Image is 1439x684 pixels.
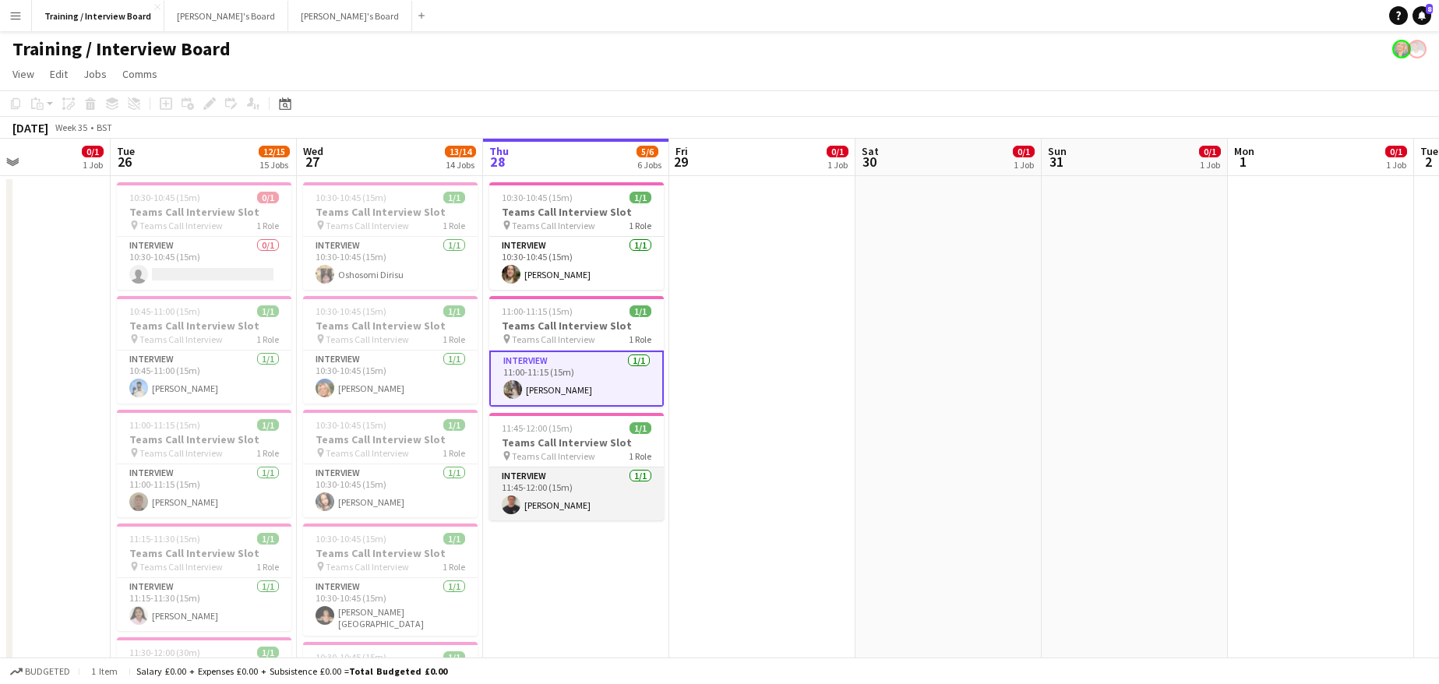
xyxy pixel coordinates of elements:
span: 10:30-10:45 (15m) [502,192,573,203]
div: 6 Jobs [637,159,661,171]
span: 1/1 [257,419,279,431]
h3: Teams Call Interview Slot [489,435,664,450]
div: 1 Job [1386,159,1406,171]
span: 1/1 [257,305,279,317]
span: Thu [489,144,509,158]
span: 12/15 [259,146,290,157]
span: 1/1 [443,533,465,545]
span: 1/1 [257,647,279,658]
span: 1/1 [257,533,279,545]
span: Comms [122,67,157,81]
div: [DATE] [12,120,48,136]
h1: Training / Interview Board [12,37,231,61]
span: 1 Role [256,333,279,345]
div: 11:00-11:15 (15m)1/1Teams Call Interview Slot Teams Call Interview1 RoleInterview1/111:00-11:15 (... [489,296,664,407]
span: 0/1 [1385,146,1407,157]
a: Edit [44,64,74,84]
span: Teams Call Interview [512,450,595,462]
div: 11:00-11:15 (15m)1/1Teams Call Interview Slot Teams Call Interview1 RoleInterview1/111:00-11:15 (... [117,410,291,517]
span: 31 [1046,153,1067,171]
span: 1/1 [630,422,651,434]
app-card-role: Interview1/111:45-12:00 (15m)[PERSON_NAME] [489,467,664,520]
h3: Teams Call Interview Slot [117,205,291,219]
div: 1 Job [827,159,848,171]
span: Teams Call Interview [139,220,223,231]
span: Teams Call Interview [326,561,409,573]
span: 11:15-11:30 (15m) [129,533,200,545]
app-card-role: Interview0/110:30-10:45 (15m) [117,237,291,290]
app-job-card: 10:30-10:45 (15m)0/1Teams Call Interview Slot Teams Call Interview1 RoleInterview0/110:30-10:45 (... [117,182,291,290]
span: Teams Call Interview [139,333,223,345]
span: 26 [115,153,135,171]
span: 10:30-10:45 (15m) [316,651,386,663]
span: 1/1 [630,305,651,317]
span: Tue [117,144,135,158]
span: Teams Call Interview [512,333,595,345]
span: Teams Call Interview [139,561,223,573]
app-card-role: Interview1/111:15-11:30 (15m)[PERSON_NAME] [117,578,291,631]
app-job-card: 11:45-12:00 (15m)1/1Teams Call Interview Slot Teams Call Interview1 RoleInterview1/111:45-12:00 (... [489,413,664,520]
span: 10:45-11:00 (15m) [129,305,200,317]
span: 1/1 [443,192,465,203]
span: 0/1 [1013,146,1035,157]
a: 8 [1413,6,1431,25]
a: Jobs [77,64,113,84]
span: 1/1 [443,419,465,431]
span: 1 Role [443,333,465,345]
app-card-role: Interview1/110:30-10:45 (15m)[PERSON_NAME] [303,464,478,517]
button: Training / Interview Board [32,1,164,31]
h3: Teams Call Interview Slot [117,432,291,446]
app-card-role: Interview1/110:30-10:45 (15m)[PERSON_NAME] [489,237,664,290]
span: 10:30-10:45 (15m) [316,305,386,317]
span: 0/1 [257,192,279,203]
app-job-card: 10:30-10:45 (15m)1/1Teams Call Interview Slot Teams Call Interview1 RoleInterview1/110:30-10:45 (... [303,410,478,517]
h3: Teams Call Interview Slot [117,319,291,333]
span: 0/1 [1199,146,1221,157]
button: [PERSON_NAME]'s Board [288,1,412,31]
div: 15 Jobs [259,159,289,171]
span: Mon [1234,144,1254,158]
span: Teams Call Interview [326,220,409,231]
span: Fri [675,144,688,158]
span: 13/14 [445,146,476,157]
span: Teams Call Interview [139,447,223,459]
span: 1 Role [256,447,279,459]
span: 1/1 [630,192,651,203]
div: 11:15-11:30 (15m)1/1Teams Call Interview Slot Teams Call Interview1 RoleInterview1/111:15-11:30 (... [117,524,291,631]
span: 1/1 [443,305,465,317]
span: 1 Role [443,561,465,573]
span: Edit [50,67,68,81]
span: 1 Role [256,561,279,573]
div: 10:30-10:45 (15m)1/1Teams Call Interview Slot Teams Call Interview1 RoleInterview1/110:30-10:45 (... [489,182,664,290]
button: [PERSON_NAME]'s Board [164,1,288,31]
app-job-card: 10:45-11:00 (15m)1/1Teams Call Interview Slot Teams Call Interview1 RoleInterview1/110:45-11:00 (... [117,296,291,404]
span: Week 35 [51,122,90,133]
span: 10:30-10:45 (15m) [316,192,386,203]
span: 1 Role [629,333,651,345]
span: 8 [1426,4,1433,14]
span: 28 [487,153,509,171]
span: 29 [673,153,688,171]
span: Teams Call Interview [326,447,409,459]
h3: Teams Call Interview Slot [303,319,478,333]
span: 1 Role [443,220,465,231]
h3: Teams Call Interview Slot [489,319,664,333]
span: 5/6 [637,146,658,157]
span: 0/1 [82,146,104,157]
a: Comms [116,64,164,84]
h3: Teams Call Interview Slot [303,432,478,446]
app-job-card: 10:30-10:45 (15m)1/1Teams Call Interview Slot Teams Call Interview1 RoleInterview1/110:30-10:45 (... [303,296,478,404]
app-card-role: Interview1/110:30-10:45 (15m)Oshosomi Dirisu [303,237,478,290]
app-job-card: 10:30-10:45 (15m)1/1Teams Call Interview Slot Teams Call Interview1 RoleInterview1/110:30-10:45 (... [303,524,478,636]
span: 1 Role [256,220,279,231]
span: 27 [301,153,323,171]
div: 1 Job [1014,159,1034,171]
div: 14 Jobs [446,159,475,171]
h3: Teams Call Interview Slot [303,205,478,219]
app-card-role: Interview1/111:00-11:15 (15m)[PERSON_NAME] [489,351,664,407]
